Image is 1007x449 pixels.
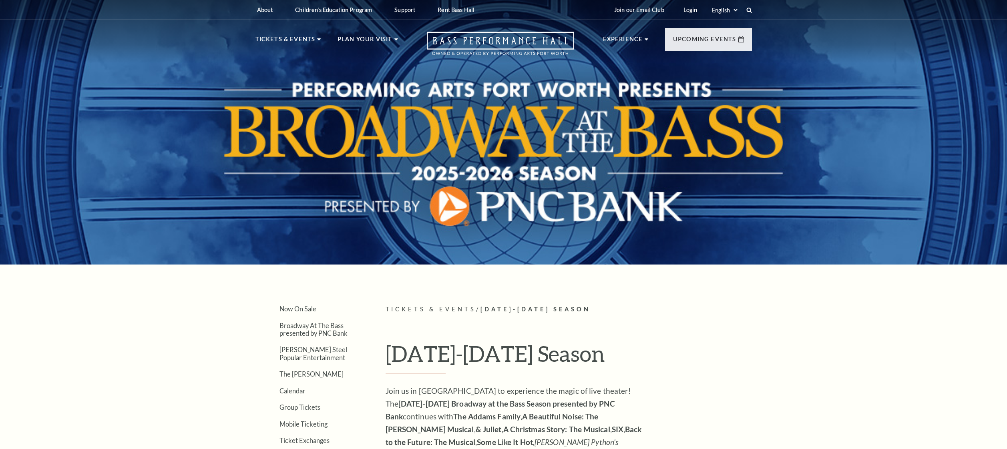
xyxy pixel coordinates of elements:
h1: [DATE]-[DATE] Season [386,341,752,373]
a: Group Tickets [279,403,320,411]
a: Mobile Ticketing [279,420,328,428]
a: Now On Sale [279,305,316,313]
strong: [DATE]-[DATE] Broadway at the Bass Season presented by PNC Bank [386,399,615,421]
p: Plan Your Visit [338,34,392,49]
span: Tickets & Events [386,306,476,313]
p: About [257,6,273,13]
strong: Some Like It Hot [477,437,533,447]
p: Tickets & Events [255,34,316,49]
p: Experience [603,34,643,49]
em: [PERSON_NAME] Python’s [535,437,618,447]
a: Calendar [279,387,306,395]
a: Ticket Exchanges [279,437,330,444]
p: Rent Bass Hall [438,6,474,13]
strong: SIX [612,425,623,434]
a: [PERSON_NAME] Steel Popular Entertainment [279,346,347,361]
p: Children's Education Program [295,6,372,13]
strong: & Juliet [476,425,502,434]
span: [DATE]-[DATE] Season [480,306,591,313]
a: Broadway At The Bass presented by PNC Bank [279,322,348,337]
p: Upcoming Events [673,34,736,49]
strong: The Addams Family [453,412,521,421]
strong: A Christmas Story: The Musical [503,425,610,434]
strong: A Beautiful Noise: The [PERSON_NAME] Musical [386,412,599,434]
strong: Back to the Future: The Musical [386,425,642,447]
p: / [386,305,752,315]
select: Select: [710,6,739,14]
p: Support [394,6,415,13]
a: The [PERSON_NAME] [279,370,344,378]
